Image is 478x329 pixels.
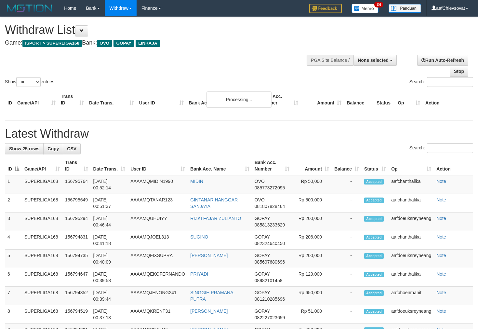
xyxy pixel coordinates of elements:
[292,231,332,250] td: Rp 206,000
[255,197,265,202] span: OVO
[436,290,446,295] a: Note
[5,250,22,268] td: 5
[434,157,473,175] th: Action
[364,198,384,203] span: Accepted
[292,194,332,212] td: Rp 500,000
[62,212,91,231] td: 156795294
[292,157,332,175] th: Amount: activate to sort column ascending
[5,268,22,287] td: 6
[409,143,473,153] label: Search:
[190,179,203,184] a: MIDIN
[395,90,423,109] th: Op
[332,250,362,268] td: -
[136,40,160,47] span: LINKAJA
[427,77,473,87] input: Search:
[389,194,434,212] td: aafchanthalika
[292,250,332,268] td: Rp 200,000
[255,234,270,240] span: GOPAY
[423,90,473,109] th: Action
[362,157,389,175] th: Status: activate to sort column ascending
[436,234,446,240] a: Note
[62,175,91,194] td: 156795764
[255,315,285,320] span: Copy 082227023659 to clipboard
[364,290,384,296] span: Accepted
[255,216,270,221] span: GOPAY
[450,66,468,77] a: Stop
[62,305,91,324] td: 156794519
[389,231,434,250] td: aafchanthalika
[186,90,258,109] th: Bank Acc. Name
[389,305,434,324] td: aafdoeuksreyneang
[128,268,188,287] td: AAAAMQEKOFERNANDO
[16,77,41,87] select: Showentries
[374,2,383,7] span: 34
[364,235,384,240] span: Accepted
[255,308,270,314] span: GOPAY
[436,197,446,202] a: Note
[22,305,62,324] td: SUPERLIGA168
[206,91,272,108] div: Processing...
[427,143,473,153] input: Search:
[389,4,421,13] img: panduan.png
[255,222,285,227] span: Copy 085813233629 to clipboard
[47,146,59,151] span: Copy
[22,231,62,250] td: SUPERLIGA168
[22,287,62,305] td: SUPERLIGA168
[128,212,188,231] td: AAAAMQUHUIYY
[389,250,434,268] td: aafdoeuksreyneang
[292,268,332,287] td: Rp 129,000
[62,250,91,268] td: 156794735
[5,305,22,324] td: 8
[91,157,128,175] th: Date Trans.: activate to sort column ascending
[255,185,285,190] span: Copy 085773272095 to clipboard
[86,90,137,109] th: Date Trans.
[252,157,292,175] th: Bank Acc. Number: activate to sort column ascending
[436,308,446,314] a: Note
[91,287,128,305] td: [DATE] 00:39:44
[255,259,285,265] span: Copy 085697680696 to clipboard
[22,157,62,175] th: Game/API: activate to sort column ascending
[292,305,332,324] td: Rp 51,000
[344,90,374,109] th: Balance
[128,305,188,324] td: AAAAMQKRENT31
[5,23,312,36] h1: Withdraw List
[436,271,446,277] a: Note
[255,253,270,258] span: GOPAY
[190,290,233,302] a: SINGGIH PRAMANA PUTRA
[5,157,22,175] th: ID: activate to sort column descending
[137,90,186,109] th: User ID
[255,204,285,209] span: Copy 081807828464 to clipboard
[190,216,241,221] a: RIZKI FAJAR ZULIANTO
[97,40,112,47] span: OVO
[5,90,15,109] th: ID
[43,143,63,154] a: Copy
[255,179,265,184] span: OVO
[62,231,91,250] td: 156794831
[128,194,188,212] td: AAAAMQTANAR123
[5,3,54,13] img: MOTION_logo.png
[364,179,384,185] span: Accepted
[91,212,128,231] td: [DATE] 00:46:44
[307,55,353,66] div: PGA Site Balance /
[91,175,128,194] td: [DATE] 00:52:14
[364,272,384,277] span: Accepted
[409,77,473,87] label: Search:
[436,179,446,184] a: Note
[332,175,362,194] td: -
[91,194,128,212] td: [DATE] 00:51:37
[91,268,128,287] td: [DATE] 00:39:58
[436,216,446,221] a: Note
[190,271,208,277] a: PRIYADI
[258,90,301,109] th: Bank Acc. Number
[332,305,362,324] td: -
[389,157,434,175] th: Op: activate to sort column ascending
[5,143,44,154] a: Show 25 rows
[5,40,312,46] h4: Game: Bank:
[332,231,362,250] td: -
[389,268,434,287] td: aafchanthalika
[255,290,270,295] span: GOPAY
[352,4,379,13] img: Button%20Memo.svg
[91,305,128,324] td: [DATE] 00:37:13
[190,253,228,258] a: [PERSON_NAME]
[62,157,91,175] th: Trans ID: activate to sort column ascending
